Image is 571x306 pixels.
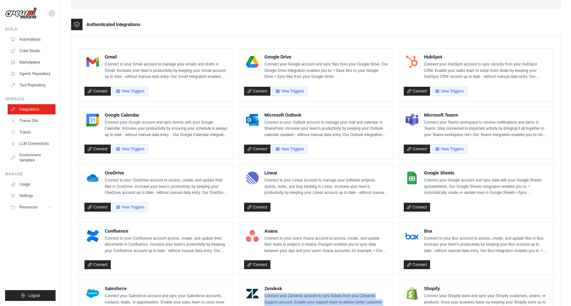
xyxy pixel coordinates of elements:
[86,230,99,242] img: Confluence Logo
[105,235,228,254] p: Connect to your Confluence account access, create, and update their documents in Confluence. Incr...
[424,119,548,138] p: Connect your Teams workspace to receive notifications and alerts in Teams. Stay connected to impo...
[86,114,99,126] img: Google Calendar Logo
[272,86,308,96] button: View Triggers
[406,230,418,242] img: Box Logo
[406,56,418,68] img: HubSpot Logo
[424,177,548,196] p: Connect your Google account and sync data with your Google Sheets spreadsheets. Our Google Sheets...
[264,119,388,138] p: Connect to your Outlook account to manage your mail and calendar in SharePoint. Increase your tea...
[8,116,56,126] a: Traces Old
[8,127,56,137] a: Traces
[105,177,228,196] p: Connect to your OneDrive account to access, create, and update their files in OneDrive. Increase ...
[404,203,430,212] a: Connect
[105,285,228,292] h4: Salesforce
[105,119,228,138] p: Connect your Google account and sync events with your Google Calendar. Increase your productivity...
[264,61,388,80] p: Connect your Google account and sync files from your Google Drive. Our Google Drive integration e...
[424,170,548,176] h4: Google Sheets
[105,61,228,80] p: Connect to your Gmail account to manage your emails and drafts in Gmail. Increase your team’s pro...
[105,228,228,234] h4: Confluence
[8,46,56,56] a: Crew Studio
[105,54,228,60] h4: Gmail
[264,235,388,254] p: Connect to your users’ Asana account to access, create, and update their tasks or projects in Asa...
[406,172,418,184] img: Google Sheets Logo
[84,203,111,212] a: Connect
[424,235,548,254] p: Connect to your Box account to access, create, and update files in Box. Increase your team’s prod...
[86,21,140,28] h3: Authenticated Integrations
[8,179,56,189] a: Usage
[84,87,111,96] a: Connect
[406,287,418,300] img: Shopify Logo
[404,87,430,96] a: Connect
[8,139,56,149] a: LLM Connections
[264,228,388,234] h4: Asana
[112,86,148,96] button: View Triggers
[424,285,548,292] h4: Shopify
[432,144,467,154] button: View Triggers
[86,172,99,184] img: OneDrive Logo
[264,177,388,196] p: Connect to your Linear account to manage your software projects, sprints, tasks, and bug tracking...
[264,54,388,60] h4: Google Drive
[424,112,548,118] h4: Microsoft Teams
[8,57,56,67] a: Marketplace
[244,145,270,153] a: Connect
[246,230,259,242] img: Asana Logo
[432,86,467,96] button: View Triggers
[28,293,40,298] span: Logout
[19,205,37,210] span: Resources
[105,112,228,118] h4: Google Calendar
[5,172,56,177] div: Manage
[424,228,548,234] h4: Box
[424,54,548,60] h4: HubSpot
[8,34,56,44] a: Automations
[406,114,418,126] img: Microsoft Teams Logo
[244,87,270,96] a: Connect
[5,97,56,102] div: Operate
[244,203,270,212] a: Connect
[264,112,388,118] h4: Microsoft Outlook
[246,287,259,300] img: Zendesk Logo
[246,114,259,126] img: Microsoft Outlook Logo
[8,150,56,165] a: Environment Variables
[264,170,388,176] h4: Linear
[8,80,56,90] a: Tool Repository
[424,61,548,80] p: Connect your HubSpot account to sync records from your HubSpot CRM. Enable your sales team to clo...
[404,260,430,269] a: Connect
[404,145,430,153] a: Connect
[112,144,148,154] button: View Triggers
[84,145,111,153] a: Connect
[246,172,259,184] img: Linear Logo
[5,290,56,301] button: Logout
[84,260,111,269] a: Connect
[86,56,99,68] img: Gmail Logo
[5,27,56,32] div: Build
[112,202,148,212] button: View Triggers
[264,285,388,292] h4: Zendesk
[5,7,37,19] img: Logo
[105,170,228,176] h4: OneDrive
[246,56,259,68] img: Google Drive Logo
[8,104,56,114] a: Integrations
[8,191,56,201] a: Settings
[86,287,99,300] img: Salesforce Logo
[272,144,308,154] button: View Triggers
[8,69,56,79] a: Agents Repository
[244,260,270,269] a: Connect
[8,202,56,212] button: Resources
